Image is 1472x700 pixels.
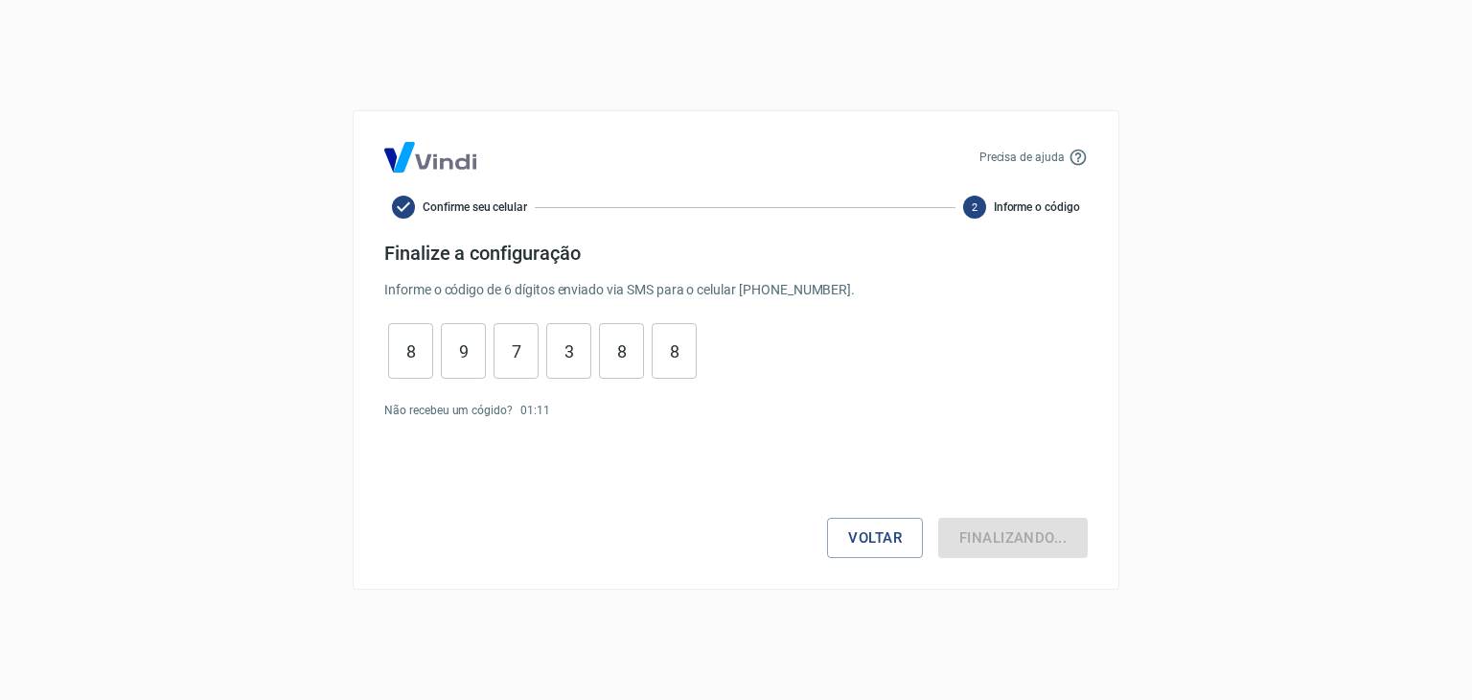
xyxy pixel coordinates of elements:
p: Informe o código de 6 dígitos enviado via SMS para o celular [PHONE_NUMBER] . [384,280,1088,300]
img: Logo Vind [384,142,476,173]
p: Não recebeu um cógido? [384,402,513,419]
button: Voltar [827,518,923,558]
p: Precisa de ajuda [979,149,1065,166]
span: Confirme seu celular [423,198,527,216]
span: Informe o código [994,198,1080,216]
p: 01 : 11 [520,402,550,419]
h4: Finalize a configuração [384,242,1088,265]
text: 2 [972,201,977,214]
